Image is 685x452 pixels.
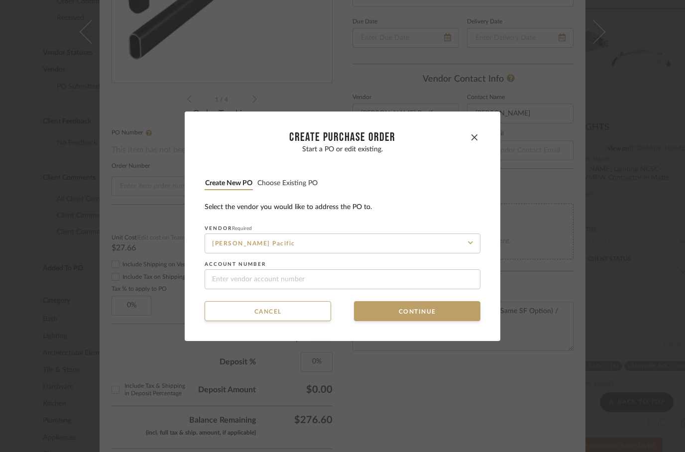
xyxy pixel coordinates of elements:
p: Start a PO or edit existing. [205,145,480,154]
input: Type vendor name [205,233,480,253]
button: Choose existing PO [257,179,318,188]
div: CREATE Purchase order [217,131,468,143]
label: Account number [205,261,480,267]
button: Cancel [205,301,331,321]
input: Enter vendor account number [205,269,480,289]
span: Required [232,226,252,231]
button: Continue [354,301,480,321]
label: Vendor [205,226,480,231]
button: Create new PO [205,179,253,188]
div: Select the vendor you would like to address the PO to. [205,202,480,213]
